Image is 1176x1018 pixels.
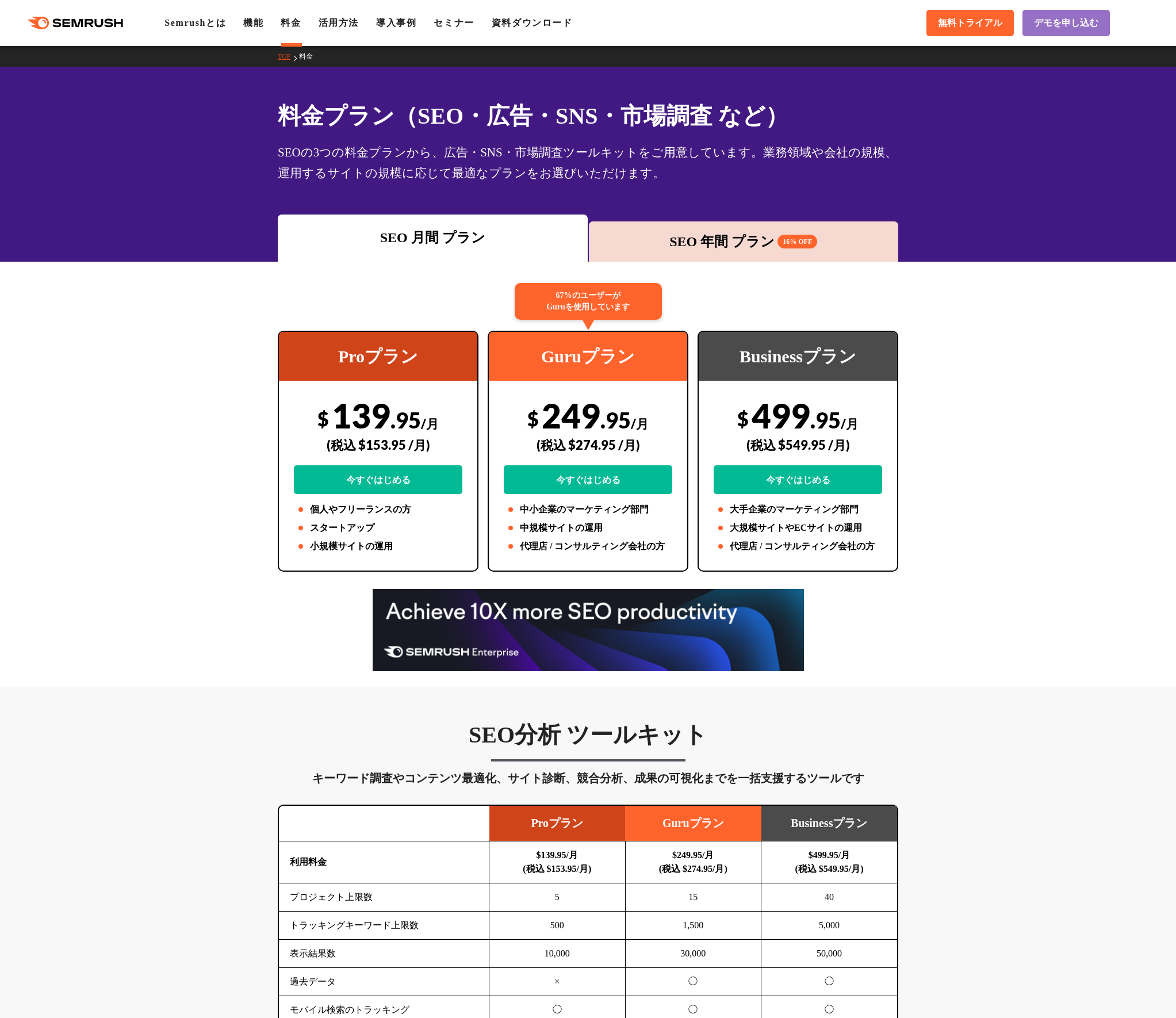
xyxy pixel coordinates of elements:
[278,769,898,787] div: キーワード調査やコンテンツ最適化、サイト診断、競合分析、成果の可視化までを一括支援するツールです
[523,850,591,874] b: $139.95/月 (税込 $153.95/月)
[504,521,672,535] li: 中規模サイトの運用
[294,395,462,494] div: 139
[737,407,749,430] span: $
[795,850,863,874] b: $499.95/月 (税込 $549.95/月)
[761,883,898,912] td: 40
[390,407,421,433] span: .95
[284,227,582,248] div: SEO 月間 プラン
[659,850,727,874] b: $249.95/月 (税込 $274.95/月)
[625,940,761,968] td: 30,000
[625,806,761,841] td: Guruプラン
[278,52,299,60] a: TOP
[714,424,882,465] div: (税込 $549.95 /月)
[761,940,898,968] td: 50,000
[504,465,672,494] a: 今すぐはじめる
[1022,10,1110,36] a: デモを申し込む
[841,416,859,431] span: /月
[625,912,761,940] td: 1,500
[489,912,626,940] td: 500
[294,424,462,465] div: (税込 $153.95 /月)
[489,332,687,381] div: Guruプラン
[299,52,321,60] a: 料金
[504,395,672,494] div: 249
[714,521,882,535] li: 大規模サイトやECサイトの運用
[489,968,626,996] td: ×
[926,10,1014,36] a: 無料トライアル
[294,539,462,553] li: 小規模サイトの運用
[278,142,898,183] div: SEOの3つの料金プランから、広告・SNS・市場調査ツールキットをご用意しています。業務領域や会社の規模、運用するサイトの規模に応じて最適なプランをお選びいただけます。
[515,283,662,320] div: 67%のユーザーが Guruを使用しています
[489,883,626,912] td: 5
[294,521,462,535] li: スタートアップ
[527,407,539,430] span: $
[290,857,327,867] b: 利用料金
[164,18,226,28] a: Semrushとは
[243,18,263,28] a: 機能
[938,17,1002,29] span: 無料トライアル
[376,18,416,28] a: 導入事例
[278,721,898,749] h3: SEO分析 ツールキット
[714,465,882,494] a: 今すぐはじめる
[761,912,898,940] td: 5,000
[294,465,462,494] a: 今すぐはじめる
[595,231,893,252] div: SEO 年間 プラン
[631,416,649,431] span: /月
[281,18,301,28] a: 料金
[625,968,761,996] td: ◯
[278,99,898,133] h1: 料金プラン（SEO・広告・SNS・市場調査 など）
[761,806,898,841] td: Businessプラン
[492,18,573,28] a: 資料ダウンロード
[714,395,882,494] div: 499
[504,539,672,553] li: 代理店 / コンサルティング会社の方
[1034,17,1098,29] span: デモを申し込む
[489,806,626,841] td: Proプラン
[699,332,897,381] div: Businessプラン
[279,332,477,381] div: Proプラン
[317,407,329,430] span: $
[319,18,359,28] a: 活用方法
[294,503,462,516] li: 個人やフリーランスの方
[600,407,631,433] span: .95
[279,883,489,912] td: プロジェクト上限数
[810,407,841,433] span: .95
[279,968,489,996] td: 過去データ
[421,416,439,431] span: /月
[504,424,672,465] div: (税込 $274.95 /月)
[625,883,761,912] td: 15
[279,912,489,940] td: トラッキングキーワード上限数
[714,539,882,553] li: 代理店 / コンサルティング会社の方
[761,968,898,996] td: ◯
[504,503,672,516] li: 中小企業のマーケティング部門
[777,235,817,248] span: 16% OFF
[714,503,882,516] li: 大手企業のマーケティング部門
[489,940,626,968] td: 10,000
[434,18,474,28] a: セミナー
[279,940,489,968] td: 表示結果数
